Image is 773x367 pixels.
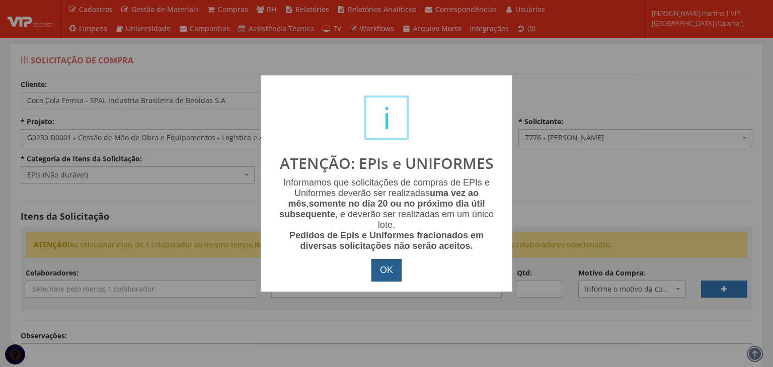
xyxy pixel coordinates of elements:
button: OK [371,259,402,282]
div: i [364,96,409,140]
b: Pedidos de Epis e Uniformes fracionados em diversas solicitações não serão aceitos. [289,230,484,251]
h2: ATENÇÃO: EPIs e UNIFORMES [271,155,502,171]
b: somente no dia 20 ou no próximo dia útil subsequente [279,199,485,219]
div: Informamos que solicitações de compras de EPIs e Uniformes deverão ser realizadas , , e deverão s... [271,177,502,251]
b: uma vez ao mês [288,188,479,209]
